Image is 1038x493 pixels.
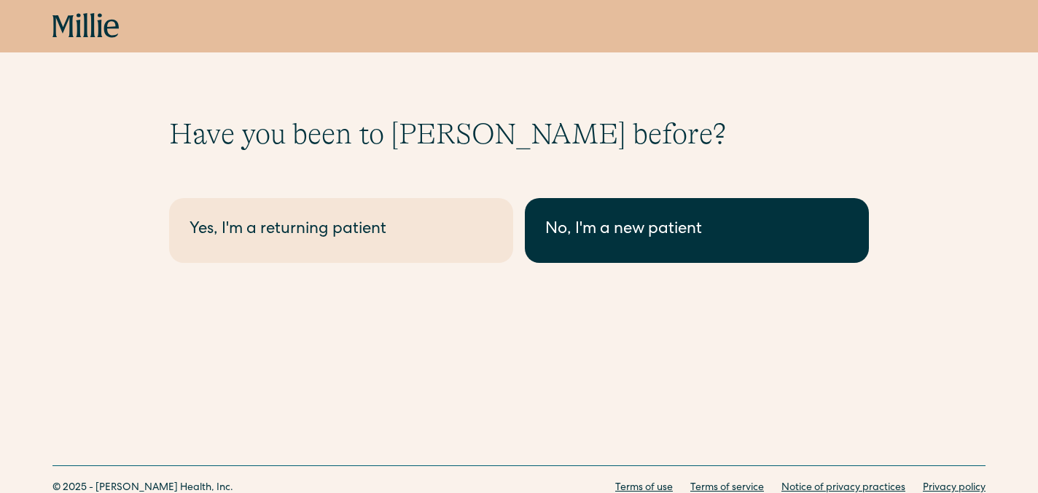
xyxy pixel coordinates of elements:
[190,218,493,242] div: Yes, I'm a returning patient
[169,117,869,151] h1: Have you been to [PERSON_NAME] before?
[545,218,848,242] div: No, I'm a new patient
[169,198,513,263] a: Yes, I'm a returning patient
[525,198,869,263] a: No, I'm a new patient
